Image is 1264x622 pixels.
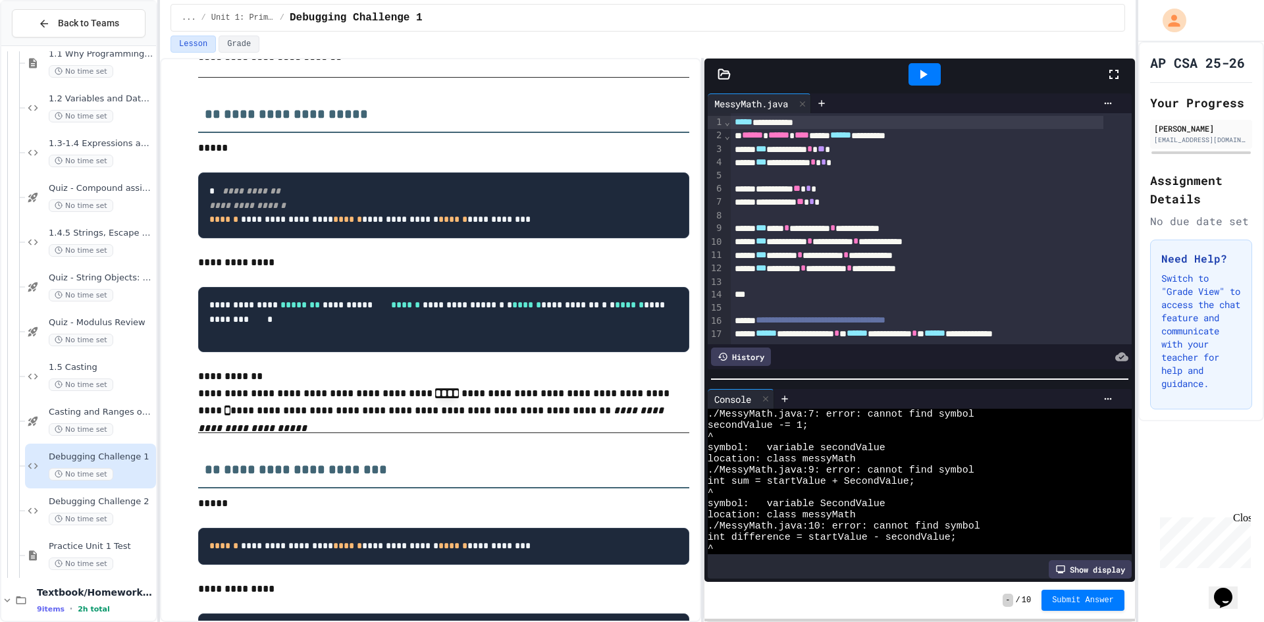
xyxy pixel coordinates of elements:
span: Fold line [724,130,731,141]
span: Debugging Challenge 1 [290,10,423,26]
span: Quiz - Modulus Review [49,317,153,328]
div: 1 [708,116,724,129]
span: secondValue -= 1; [708,420,808,431]
div: 12 [708,262,724,275]
h3: Need Help? [1161,251,1241,267]
div: 4 [708,156,724,169]
span: No time set [49,513,113,525]
div: [EMAIL_ADDRESS][DOMAIN_NAME] [1154,135,1248,145]
span: 1.5 Casting [49,362,153,373]
div: 14 [708,288,724,301]
div: MessyMath.java [708,97,795,111]
span: symbol: variable SecondValue [708,498,885,509]
span: Practice Unit 1 Test [49,541,153,552]
span: Textbook/Homework (CSAwesome) [37,586,153,598]
span: No time set [49,378,113,391]
iframe: chat widget [1155,512,1251,568]
span: No time set [49,468,113,480]
span: No time set [49,334,113,346]
p: Switch to "Grade View" to access the chat feature and communicate with your teacher for help and ... [1161,272,1241,390]
span: int sum = startValue + SecondValue; [708,476,915,487]
span: 1.1 Why Programming? Why [GEOGRAPHIC_DATA]? [49,49,153,60]
div: No due date set [1150,213,1252,229]
span: Back to Teams [58,16,119,30]
div: Console [708,392,758,406]
span: location: class messyMath [708,509,856,521]
div: 10 [708,236,724,249]
h2: Your Progress [1150,93,1252,112]
span: 1.4.5 Strings, Escape Characters, and [PERSON_NAME] [49,228,153,239]
span: / [280,13,284,23]
h1: AP CSA 25-26 [1150,53,1245,72]
span: ^ [708,431,714,442]
div: 17 [708,328,724,354]
div: 11 [708,249,724,262]
div: 15 [708,301,724,315]
span: Debugging Challenge 1 [49,452,153,463]
span: 9 items [37,605,65,613]
span: Quiz - Compound assignment operators [49,183,153,194]
div: 2 [708,129,724,142]
button: Submit Answer [1041,590,1124,611]
span: ./MessyMath.java:9: error: cannot find symbol [708,465,974,476]
span: / [1016,595,1020,606]
button: Grade [219,36,259,53]
div: 6 [708,182,724,195]
span: 1.3-1.4 Expressions and Assignment [49,138,153,149]
span: - [1003,594,1013,607]
iframe: chat widget [1209,569,1251,609]
div: 3 [708,143,724,156]
div: MessyMath.java [708,93,811,113]
div: My Account [1149,5,1190,36]
span: No time set [49,289,113,301]
span: Debugging Challenge 2 [49,496,153,507]
span: ^ [708,487,714,498]
div: Chat with us now!Close [5,5,91,84]
button: Back to Teams [12,9,145,38]
span: 1.2 Variables and Data Types [49,93,153,105]
span: ./MessyMath.java:10: error: cannot find symbol [708,521,980,532]
span: Quiz - String Objects: Concatenation, Literals, and More [49,272,153,284]
span: No time set [49,65,113,78]
span: No time set [49,110,113,122]
div: 5 [708,169,724,182]
span: location: class messyMath [708,454,856,465]
span: Submit Answer [1052,595,1114,606]
span: ... [182,13,196,23]
div: [PERSON_NAME] [1154,122,1248,134]
h2: Assignment Details [1150,171,1252,208]
span: Casting and Ranges of variables - Quiz [49,407,153,418]
span: No time set [49,155,113,167]
span: No time set [49,199,113,212]
button: Lesson [171,36,216,53]
span: symbol: variable secondValue [708,442,885,454]
span: 2h total [78,605,110,613]
span: No time set [49,244,113,257]
span: No time set [49,423,113,436]
div: Show display [1049,560,1132,579]
div: Console [708,389,774,409]
div: History [711,348,771,366]
div: 7 [708,195,724,209]
span: int difference = startValue - secondValue; [708,532,957,543]
span: Unit 1: Primitive Types [211,13,275,23]
span: ./MessyMath.java:7: error: cannot find symbol [708,409,974,420]
span: • [70,604,72,614]
div: 9 [708,222,724,235]
span: / [201,13,206,23]
span: Fold line [724,117,731,127]
span: No time set [49,557,113,570]
span: 10 [1022,595,1031,606]
div: 8 [708,209,724,222]
div: 16 [708,315,724,328]
div: 13 [708,276,724,289]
